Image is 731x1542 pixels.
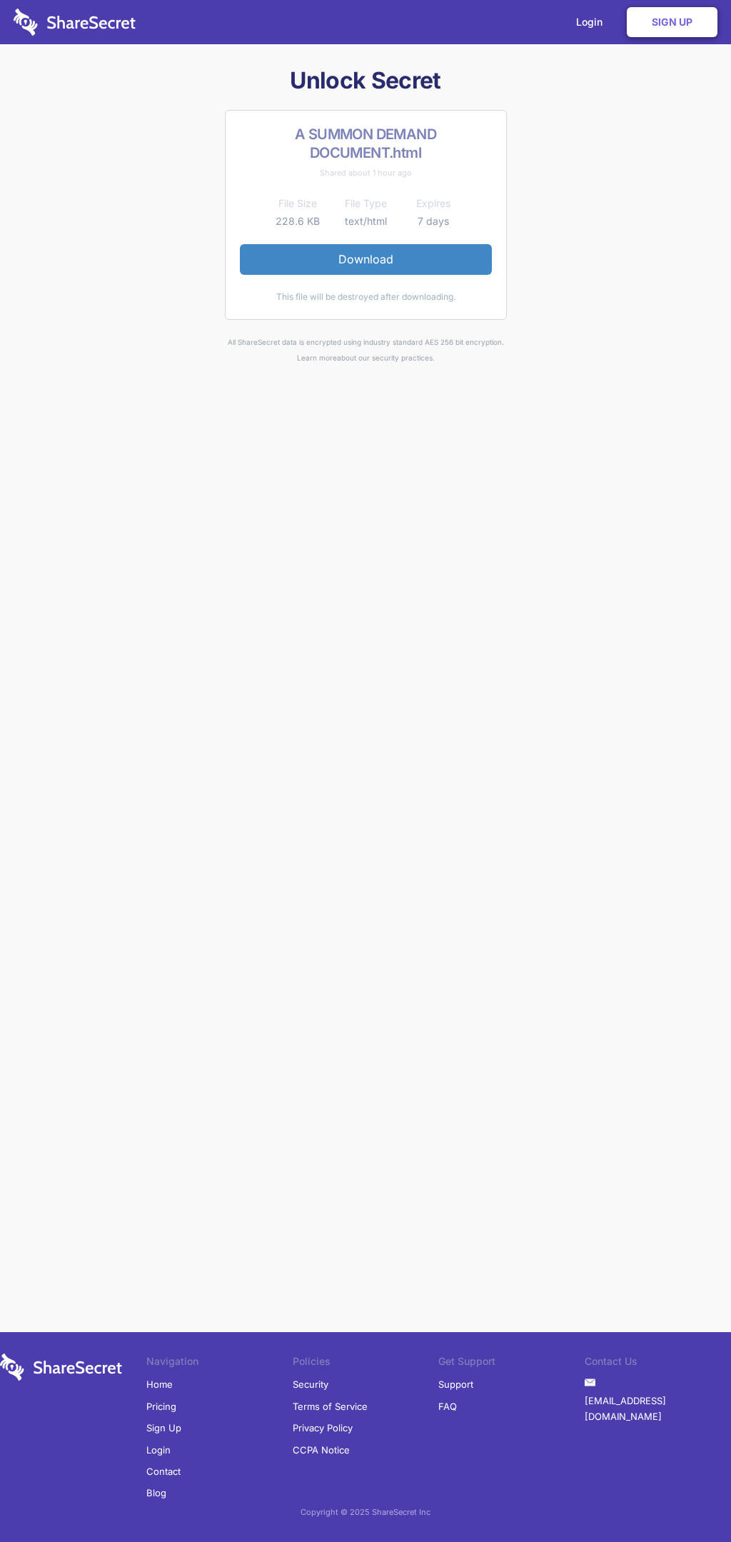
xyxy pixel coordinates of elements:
[585,1390,731,1428] a: [EMAIL_ADDRESS][DOMAIN_NAME]
[293,1439,350,1461] a: CCPA Notice
[264,195,332,212] th: File Size
[293,1396,368,1417] a: Terms of Service
[146,1482,166,1503] a: Blog
[14,9,136,36] img: logo-wordmark-white-trans-d4663122ce5f474addd5e946df7df03e33cb6a1c49d2221995e7729f52c070b2.svg
[264,213,332,230] td: 228.6 KB
[293,1417,353,1438] a: Privacy Policy
[585,1354,731,1374] li: Contact Us
[146,1439,171,1461] a: Login
[240,244,492,274] a: Download
[438,1354,585,1374] li: Get Support
[146,1396,176,1417] a: Pricing
[146,1417,181,1438] a: Sign Up
[297,353,337,362] a: Learn more
[146,1354,293,1374] li: Navigation
[400,195,468,212] th: Expires
[400,213,468,230] td: 7 days
[293,1354,439,1374] li: Policies
[332,213,400,230] td: text/html
[293,1374,328,1395] a: Security
[240,165,492,181] div: Shared about 1 hour ago
[438,1396,457,1417] a: FAQ
[240,125,492,162] h2: A SUMMON DEMAND DOCUMENT.html
[627,7,717,37] a: Sign Up
[146,1461,181,1482] a: Contact
[332,195,400,212] th: File Type
[240,289,492,305] div: This file will be destroyed after downloading.
[438,1374,473,1395] a: Support
[146,1374,173,1395] a: Home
